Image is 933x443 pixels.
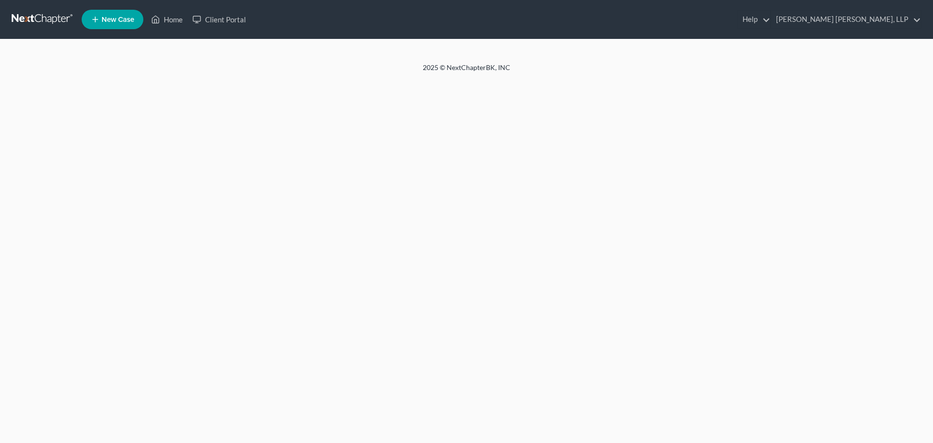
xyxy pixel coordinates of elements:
[738,11,770,28] a: Help
[146,11,188,28] a: Home
[82,10,143,29] new-legal-case-button: New Case
[771,11,921,28] a: [PERSON_NAME] [PERSON_NAME], LLP
[190,63,743,80] div: 2025 © NextChapterBK, INC
[188,11,251,28] a: Client Portal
